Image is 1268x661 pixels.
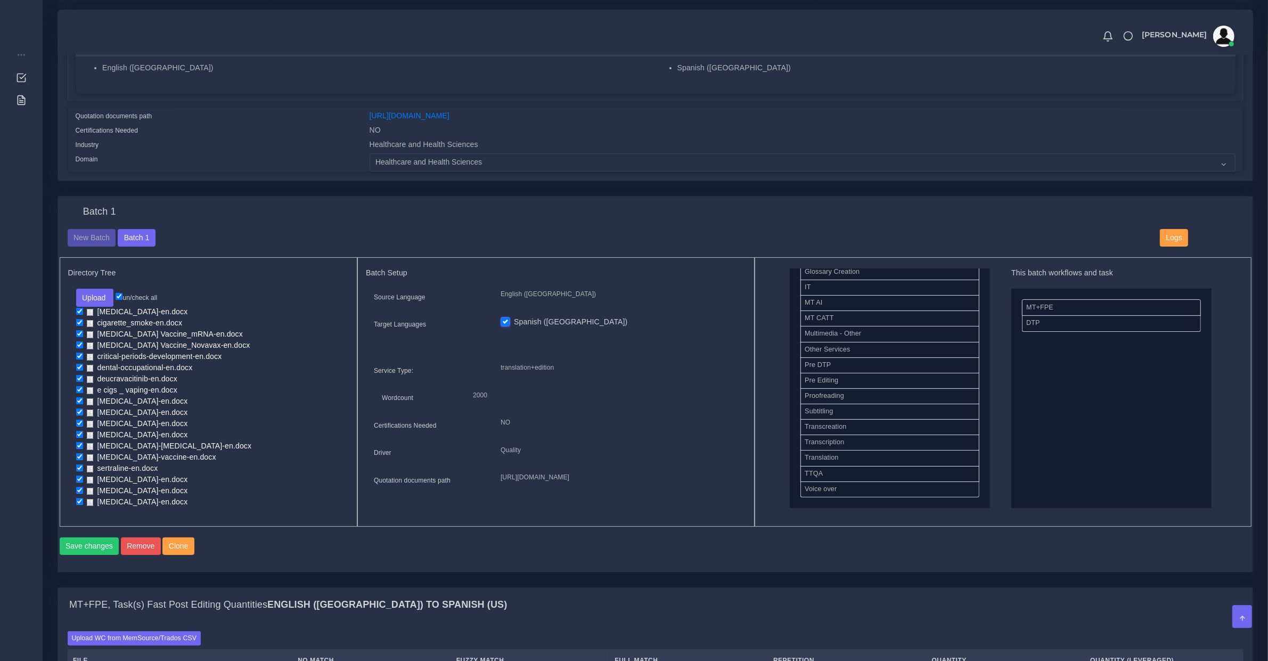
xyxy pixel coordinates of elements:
[121,537,161,556] button: Remove
[58,588,1253,622] div: MT+FPE, Task(s) Fast Post Editing QuantitiesEnglish ([GEOGRAPHIC_DATA]) TO Spanish (US)
[116,293,122,300] input: un/check all
[800,280,979,296] li: IT
[83,452,220,462] a: [MEDICAL_DATA]-vaccine-en.docx
[76,126,138,135] label: Certifications Needed
[1022,299,1201,316] li: MT+FPE
[83,374,181,384] a: deucravacitinib-en.docx
[1011,268,1212,278] h5: This batch workflows and task
[800,342,979,358] li: Other Services
[800,482,979,497] li: Voice over
[800,373,979,389] li: Pre Editing
[121,537,163,556] a: Remove
[118,233,155,241] a: Batch 1
[366,268,746,278] h5: Batch Setup
[362,139,1244,153] div: Healthcare and Health Sciences
[501,362,738,373] p: translation+edition
[69,599,507,611] h4: MT+FPE, Task(s) Fast Post Editing Quantities
[102,62,645,74] li: English ([GEOGRAPHIC_DATA])
[83,407,192,418] a: [MEDICAL_DATA]-en.docx
[362,125,1244,139] div: NO
[374,320,426,329] label: Target Languages
[83,396,192,406] a: [MEDICAL_DATA]-en.docx
[800,435,979,451] li: Transcription
[800,388,979,404] li: Proofreading
[374,366,413,376] label: Service Type:
[677,62,1230,74] li: Spanish ([GEOGRAPHIC_DATA])
[382,393,413,403] label: Wordcount
[800,357,979,373] li: Pre DTP
[374,421,437,430] label: Certifications Needed
[76,289,114,307] button: Upload
[83,352,226,362] a: critical-periods-development-en.docx
[1166,233,1182,242] span: Logs
[83,329,247,339] a: [MEDICAL_DATA] Vaccine_mRNA-en.docx
[514,316,627,328] label: Spanish ([GEOGRAPHIC_DATA])
[83,497,192,507] a: [MEDICAL_DATA]-en.docx
[83,441,256,451] a: [MEDICAL_DATA]-[MEDICAL_DATA]-en.docx
[83,318,186,328] a: cigarette_smoke-en.docx
[83,340,254,350] a: [MEDICAL_DATA] Vaccine_Novavax-en.docx
[374,448,391,458] label: Driver
[800,450,979,466] li: Translation
[83,307,192,317] a: [MEDICAL_DATA]-en.docx
[118,229,155,247] button: Batch 1
[162,537,194,556] button: Clone
[1022,315,1201,331] li: DTP
[68,233,116,241] a: New Batch
[267,599,507,610] b: English ([GEOGRAPHIC_DATA]) TO Spanish (US)
[501,472,738,483] p: [URL][DOMAIN_NAME]
[800,295,979,311] li: MT AI
[83,385,181,395] a: e cigs _ vaping-en.docx
[83,430,192,440] a: [MEDICAL_DATA]-en.docx
[501,445,738,456] p: Quality
[68,229,116,247] button: New Batch
[800,264,979,280] li: Glossary Creation
[83,419,192,429] a: [MEDICAL_DATA]-en.docx
[83,363,197,373] a: dental-occupational-en.docx
[83,463,162,474] a: sertraline-en.docx
[1160,229,1188,247] button: Logs
[800,404,979,420] li: Subtitling
[374,476,451,485] label: Quotation documents path
[68,631,201,646] label: Upload WC from MemSource/Trados CSV
[83,475,192,485] a: [MEDICAL_DATA]-en.docx
[800,419,979,435] li: Transcreation
[501,289,738,300] p: English ([GEOGRAPHIC_DATA])
[1136,26,1238,47] a: [PERSON_NAME]avatar
[800,311,979,327] li: MT CATT
[76,140,99,150] label: Industry
[1142,31,1207,38] span: [PERSON_NAME]
[473,390,730,401] p: 2000
[501,417,738,428] p: NO
[76,154,98,164] label: Domain
[162,537,196,556] a: Clone
[800,326,979,342] li: Multimedia - Other
[60,537,119,556] button: Save changes
[116,293,157,303] label: un/check all
[800,466,979,482] li: TTQA
[68,268,349,278] h5: Directory Tree
[76,111,152,121] label: Quotation documents path
[1213,26,1234,47] img: avatar
[83,206,116,218] h4: Batch 1
[374,292,426,302] label: Source Language
[370,111,449,120] a: [URL][DOMAIN_NAME]
[83,486,192,496] a: [MEDICAL_DATA]-en.docx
